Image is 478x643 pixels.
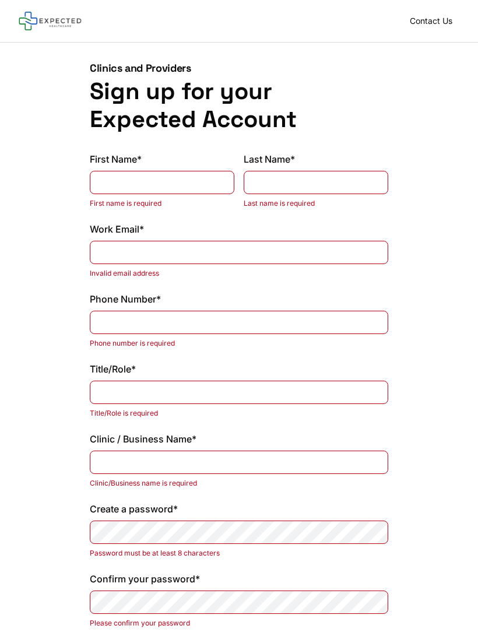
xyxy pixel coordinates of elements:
[90,78,388,133] h1: Sign up for your Expected Account
[90,222,388,236] label: Work Email*
[90,292,388,306] label: Phone Number*
[90,549,388,558] p: Password must be at least 8 characters
[90,362,388,376] label: Title/Role*
[90,479,388,488] p: Clinic/Business name is required
[90,339,388,348] p: Phone number is required
[90,432,388,446] label: Clinic / Business Name*
[90,409,388,418] p: Title/Role is required
[90,152,234,166] label: First Name*
[90,502,388,516] label: Create a password*
[90,199,234,208] p: First name is required
[90,572,388,586] label: Confirm your password*
[244,152,388,166] label: Last Name*
[90,619,388,628] p: Please confirm your password
[90,269,388,278] p: Invalid email address
[90,61,388,75] p: Clinics and Providers
[244,199,388,208] p: Last name is required
[403,13,459,29] a: Contact Us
